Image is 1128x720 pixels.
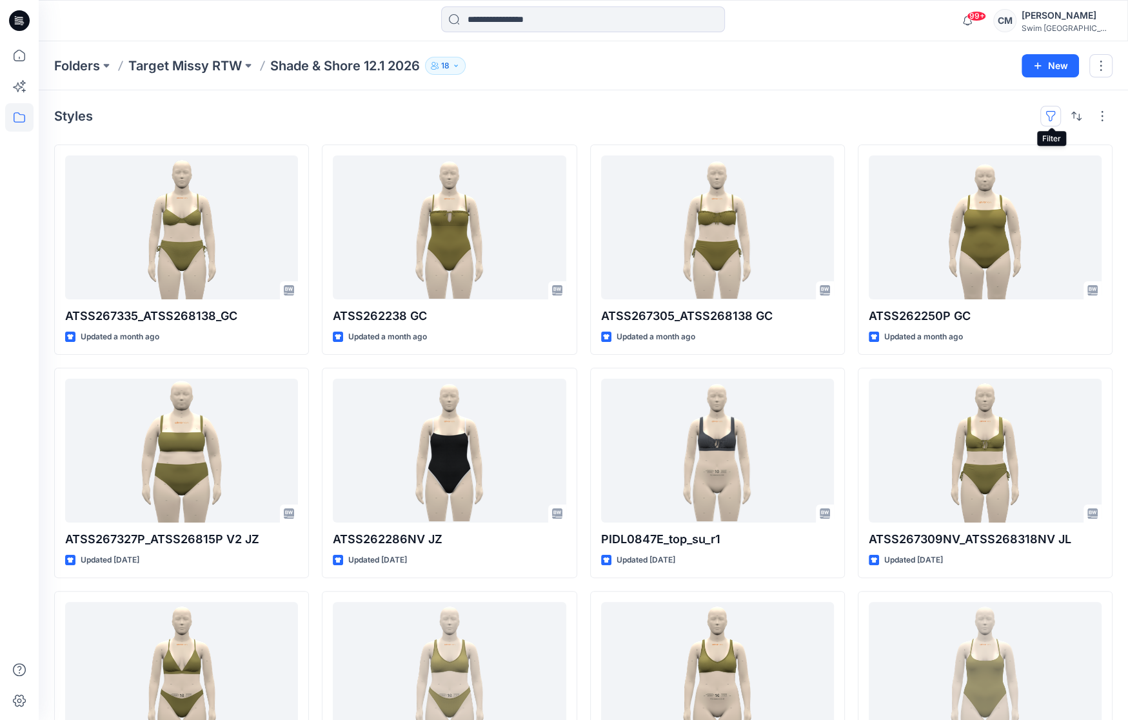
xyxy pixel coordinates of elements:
p: Updated [DATE] [348,554,407,567]
p: Updated a month ago [81,330,159,344]
p: ATSS267327P_ATSS26815P V2 JZ [65,530,298,548]
a: ATSS267327P_ATSS26815P V2 JZ [65,379,298,523]
p: Shade & Shore 12.1 2026 [270,57,420,75]
div: Swim [GEOGRAPHIC_DATA] [1022,23,1112,33]
a: Target Missy RTW [128,57,242,75]
p: ATSS267335_ATSS268138_GC [65,307,298,325]
h4: Styles [54,108,93,124]
p: 18 [441,59,450,73]
p: Updated [DATE] [617,554,675,567]
a: ATSS267335_ATSS268138_GC [65,155,298,299]
p: Updated a month ago [348,330,427,344]
p: Updated a month ago [617,330,695,344]
a: PIDL0847E_top_su_r1 [601,379,834,523]
button: New [1022,54,1079,77]
p: Updated [DATE] [81,554,139,567]
p: ATSS262250P GC [869,307,1102,325]
a: ATSS267305_ATSS268138 GC [601,155,834,299]
div: CM [993,9,1016,32]
button: 18 [425,57,466,75]
p: Updated [DATE] [884,554,943,567]
p: ATSS262286NV JZ [333,530,566,548]
a: ATSS262250P GC [869,155,1102,299]
p: ATSS267305_ATSS268138 GC [601,307,834,325]
div: [PERSON_NAME] [1022,8,1112,23]
a: ATSS267309NV_ATSS268318NV JL [869,379,1102,523]
p: ATSS262238 GC [333,307,566,325]
span: 99+ [967,11,986,21]
a: Folders [54,57,100,75]
a: ATSS262238 GC [333,155,566,299]
a: ATSS262286NV JZ [333,379,566,523]
p: ATSS267309NV_ATSS268318NV JL [869,530,1102,548]
p: PIDL0847E_top_su_r1 [601,530,834,548]
p: Updated a month ago [884,330,963,344]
